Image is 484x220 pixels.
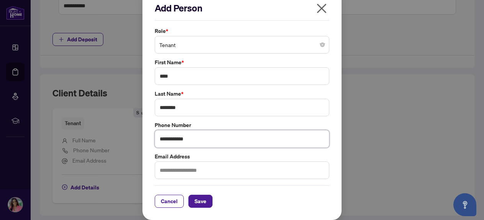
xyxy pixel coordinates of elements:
h2: Add Person [155,2,329,14]
label: Role [155,27,329,35]
label: First Name [155,58,329,67]
label: Email Address [155,152,329,161]
span: Save [195,195,206,207]
span: Tenant [159,37,325,52]
span: Cancel [161,195,178,207]
span: close-circle [320,42,325,47]
span: close [316,2,328,15]
label: Last Name [155,90,329,98]
label: Phone Number [155,121,329,129]
button: Open asap [453,193,476,216]
button: Save [188,195,213,208]
button: Cancel [155,195,184,208]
